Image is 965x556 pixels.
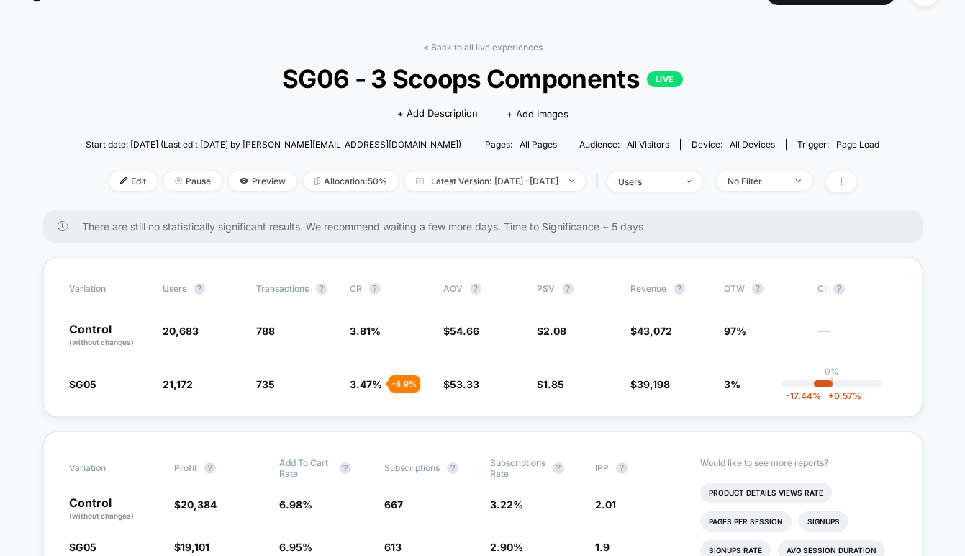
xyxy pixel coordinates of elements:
button: ? [752,283,764,295]
span: OTW [724,283,803,295]
p: Control [69,323,148,348]
span: $ [630,325,672,337]
span: CR [350,283,362,294]
span: $ [174,541,209,553]
button: ? [194,283,205,295]
span: $ [443,325,479,337]
span: Pause [164,171,222,191]
span: Preview [229,171,296,191]
span: all pages [520,139,557,150]
span: 20,384 [181,498,217,511]
span: SG05 [69,541,96,553]
span: SG05 [69,378,96,390]
button: ? [562,283,574,295]
img: end [796,179,801,182]
button: ? [316,283,327,295]
span: $ [630,378,670,390]
div: users [618,176,676,187]
span: $ [443,378,479,390]
span: 1.85 [543,378,564,390]
span: $ [174,498,217,511]
span: AOV [443,283,463,294]
span: Allocation: 50% [304,171,398,191]
span: 6.95 % [279,541,312,553]
span: 6.98 % [279,498,312,511]
span: Variation [69,457,148,479]
img: edit [120,177,127,184]
button: ? [616,462,628,474]
span: Add To Cart Rate [279,457,332,479]
span: 735 [256,378,275,390]
button: ? [204,462,216,474]
button: ? [674,283,685,295]
span: 3.47 % [350,378,382,390]
span: 2.08 [543,325,566,337]
button: ? [340,462,351,474]
p: | [830,377,833,387]
span: Subscriptions [384,462,440,473]
div: Pages: [485,139,557,150]
span: | [592,171,607,192]
span: 39,198 [637,378,670,390]
span: 3.22 % [490,498,523,511]
span: SG06 - 3 Scoops Components [125,63,840,94]
span: Transactions [256,283,309,294]
button: ? [447,462,458,474]
button: ? [833,283,845,295]
span: 53.33 [450,378,479,390]
img: calendar [416,177,424,184]
div: Trigger: [797,139,879,150]
span: 19,101 [181,541,209,553]
span: 2.01 [595,498,616,511]
span: all devices [730,139,775,150]
li: Pages Per Session [700,511,792,532]
span: Revenue [630,283,666,294]
span: (without changes) [69,511,134,520]
span: IPP [595,462,609,473]
span: (without changes) [69,338,134,346]
span: + [828,390,834,401]
button: ? [470,283,481,295]
span: Profit [174,462,197,473]
span: 1.9 [595,541,610,553]
p: Control [69,497,160,521]
span: 54.66 [450,325,479,337]
span: users [163,283,186,294]
li: Product Details Views Rate [700,483,832,503]
span: --- [817,327,897,348]
span: PSV [537,283,555,294]
a: < Back to all live experiences [423,42,543,53]
span: 20,683 [163,325,199,337]
div: - 8.9 % [389,375,420,393]
span: + Add Images [507,108,568,120]
img: end [569,179,574,182]
p: 0% [825,366,839,377]
span: 667 [384,498,403,511]
span: 613 [384,541,402,553]
span: Page Load [836,139,879,150]
span: 43,072 [637,325,672,337]
button: ? [553,462,564,474]
span: All Visitors [627,139,669,150]
span: There are still no statistically significant results. We recommend waiting a few more days . Time... [82,220,894,233]
span: CI [817,283,897,295]
p: Would like to see more reports? [700,457,897,468]
button: ? [369,283,381,295]
img: end [175,177,182,184]
span: 21,172 [163,378,193,390]
span: Start date: [DATE] (Last edit [DATE] by [PERSON_NAME][EMAIL_ADDRESS][DOMAIN_NAME]) [86,139,461,150]
span: Latest Version: [DATE] - [DATE] [405,171,585,191]
span: Variation [69,283,148,295]
span: 3.81 % [350,325,381,337]
span: $ [537,325,566,337]
span: -17.44 % [786,390,821,401]
span: + Add Description [397,107,478,121]
span: 788 [256,325,275,337]
span: Subscriptions Rate [490,457,545,479]
div: No Filter [728,176,785,187]
span: 97% [724,325,746,337]
li: Signups [799,511,848,532]
span: Edit [109,171,157,191]
img: end [687,180,692,183]
span: 3% [724,378,740,390]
